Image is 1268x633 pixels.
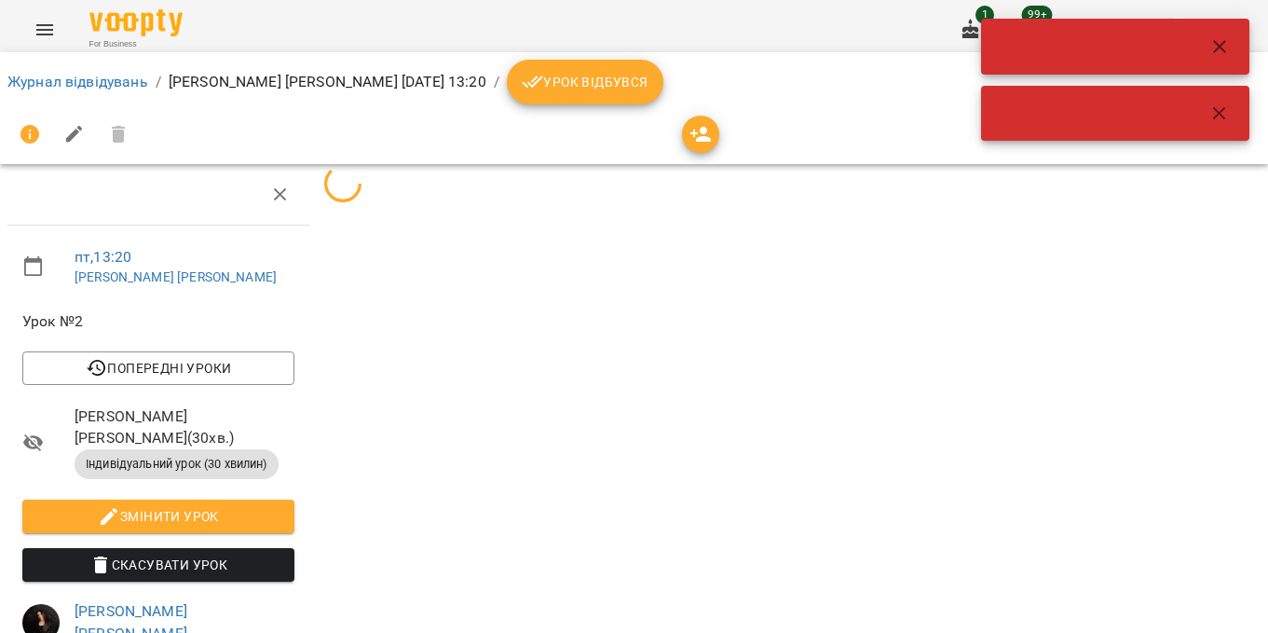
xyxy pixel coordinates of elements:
li: / [156,71,161,93]
a: Журнал відвідувань [7,73,148,90]
button: Menu [22,7,67,52]
img: Voopty Logo [89,9,183,36]
span: Індивідуальний урок (30 хвилин) [75,456,279,473]
span: 99+ [1022,6,1053,24]
li: / [494,71,499,93]
span: 1 [975,6,994,24]
span: Урок відбувся [522,71,648,93]
span: For Business [89,38,183,50]
p: [PERSON_NAME] [PERSON_NAME] [DATE] 13:20 [169,71,486,93]
nav: breadcrumb [7,60,1261,104]
span: Скасувати Урок [37,554,280,576]
button: Попередні уроки [22,351,294,385]
span: Урок №2 [22,310,294,333]
a: [PERSON_NAME] [PERSON_NAME] [75,269,277,284]
button: Урок відбувся [507,60,663,104]
span: Змінити урок [37,505,280,528]
span: [PERSON_NAME] [PERSON_NAME] ( 30 хв. ) [75,406,294,449]
button: Змінити урок [22,500,294,533]
span: Попередні уроки [37,357,280,379]
button: Скасувати Урок [22,548,294,582]
a: пт , 13:20 [75,248,131,266]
